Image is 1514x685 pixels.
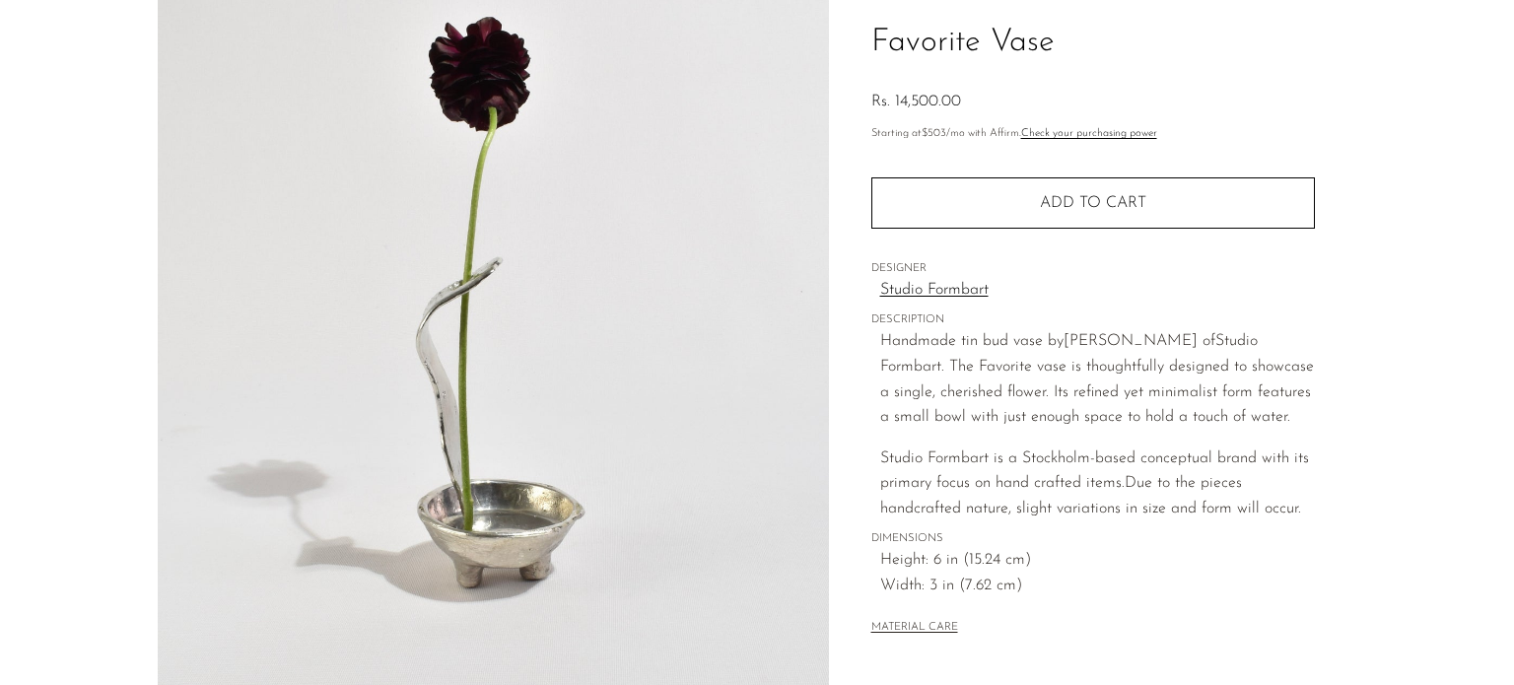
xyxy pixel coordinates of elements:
[871,260,1315,278] span: DESIGNER
[871,94,961,109] span: Rs. 14,500.00
[1021,128,1157,139] a: Check your purchasing power - Learn more about Affirm Financing (opens in modal)
[871,311,1315,329] span: DESCRIPTION
[871,18,1315,68] h1: Favorite Vase
[880,278,1315,304] a: Studio Formbart
[880,446,1315,522] p: Due to the pieces handcrafted nature, slight variations in size and form will occur.
[922,128,946,139] span: $503
[871,177,1315,229] button: Add to cart
[880,574,1315,599] span: Width: 3 in (7.62 cm)
[871,530,1315,548] span: DIMENSIONS
[871,125,1315,143] p: Starting at /mo with Affirm.
[1064,333,1215,349] span: [PERSON_NAME] of
[1040,195,1146,211] span: Add to cart
[880,548,1315,574] span: Height: 6 in (15.24 cm)
[880,329,1315,430] p: Handmade tin bud vase by Studio Formbart. The Favorite vase is thoughtfully designed to showcase ...
[871,621,958,636] button: MATERIAL CARE
[880,450,1309,492] span: Studio Formbart is a Stockholm-based conceptual brand with its primary focus on hand crafted items.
